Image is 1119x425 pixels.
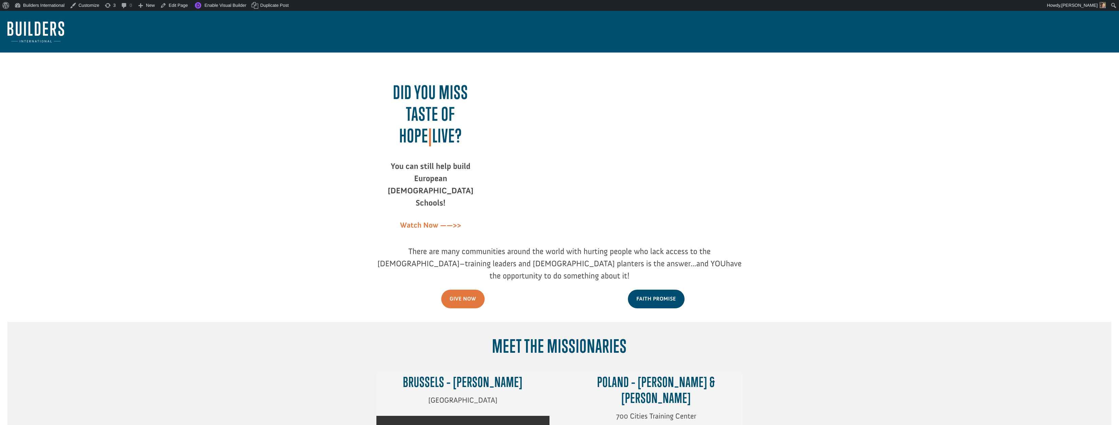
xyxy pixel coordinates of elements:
p: [GEOGRAPHIC_DATA] [376,394,549,406]
a: Faith Promise [628,290,684,308]
a: Give Now [441,290,485,308]
h2: Meet The Missionaries [376,335,743,360]
strong: You can still help build European [DEMOGRAPHIC_DATA] Schools! [388,161,473,208]
img: Builders International [7,21,64,42]
span: – [460,259,465,269]
strong: Watch Now ——>> [400,220,461,230]
span: [PERSON_NAME] [1061,3,1098,8]
span: have the opportunity to do something about it! [489,259,742,281]
p: 700 Cities Training Center [570,410,743,422]
span: Did you miss Taste of Hope LIVE? [393,82,468,147]
h3: Poland – [PERSON_NAME] & [PERSON_NAME] [570,374,743,409]
h3: Brussels – [PERSON_NAME] [376,374,549,393]
span: There are many communities around the world with hurting people who lack access to the [DEMOGRAPH... [377,247,711,269]
span: ..and YOU [692,259,726,269]
span: . [691,259,693,269]
span: training leaders and [DEMOGRAPHIC_DATA] planters is the answer [465,259,691,269]
span: | [428,125,432,147]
